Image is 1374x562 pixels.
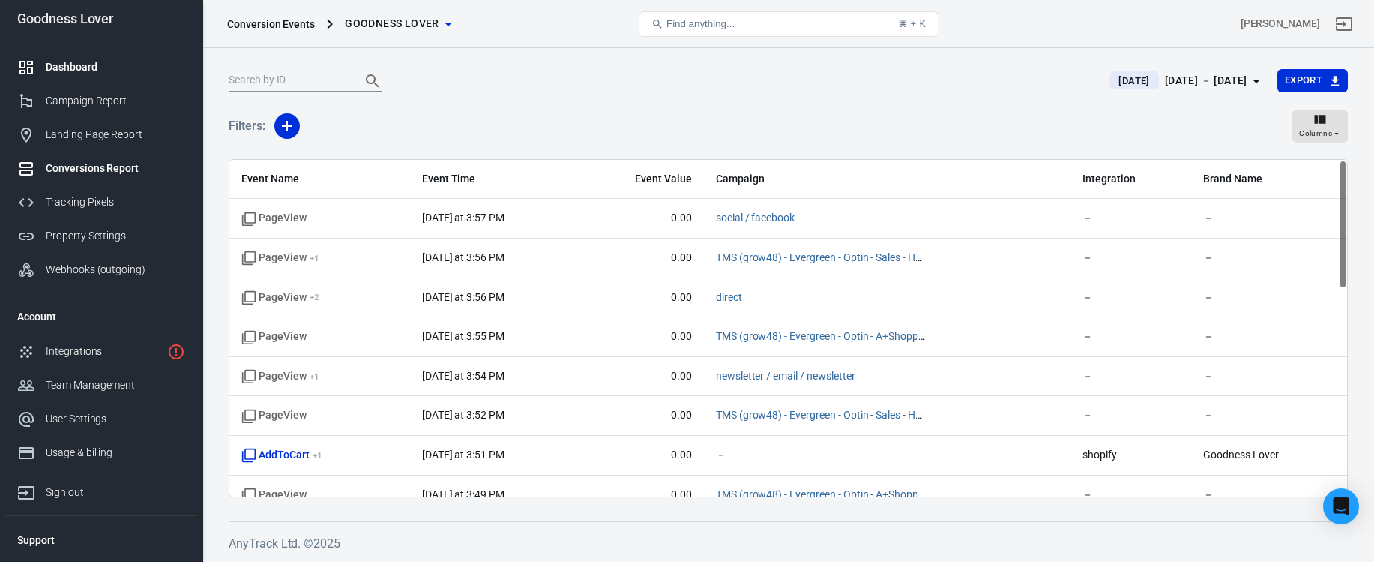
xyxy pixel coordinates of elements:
[46,262,185,278] div: Webhooks (outgoing)
[5,219,197,253] a: Property Settings
[1082,408,1179,423] span: －
[1097,68,1277,93] button: [DATE][DATE] － [DATE]
[5,299,197,335] li: Account
[716,251,1021,263] a: TMS (grow48) - Evergreen - Optin - Sales - Horizontal Scale/Testing
[5,368,197,402] a: Team Management
[229,102,265,150] h5: Filters:
[345,14,439,33] span: Goodness Lover
[589,172,692,187] span: Event Value
[1241,16,1320,32] div: Account id: m2kaqM7f
[1112,74,1155,89] span: [DATE]
[241,329,307,344] span: Standard event name
[1203,211,1335,226] span: －
[589,290,692,305] span: 0.00
[422,291,504,303] time: 2025-09-11T15:56:29+08:00
[422,409,504,421] time: 2025-09-11T15:52:02+08:00
[1165,71,1247,90] div: [DATE] － [DATE]
[46,411,185,427] div: User Settings
[716,408,926,423] span: TMS (grow48) - Evergreen - Optin - Sales - Horizontal Scale/Testing
[46,228,185,244] div: Property Settings
[716,330,1023,342] a: TMS (grow48) - Evergreen - Optin - A+Shopping - Scaling Campaign
[1203,488,1335,503] span: －
[422,330,504,342] time: 2025-09-11T15:55:38+08:00
[1203,448,1335,463] span: Goodness Lover
[1326,6,1362,42] a: Sign out
[589,448,692,463] span: 0.00
[1082,329,1179,344] span: －
[5,152,197,185] a: Conversions Report
[589,251,692,266] span: 0.00
[1082,290,1179,305] span: －
[716,211,795,226] span: social / facebook
[46,377,185,393] div: Team Management
[716,369,855,384] span: newsletter / email / newsletter
[898,18,926,29] div: ⌘ + K
[716,329,926,344] span: TMS (grow48) - Evergreen - Optin - A+Shopping - Scaling Campaign
[1323,488,1359,524] div: Open Intercom Messenger
[716,291,742,303] a: direct
[716,448,726,463] span: －
[310,371,319,382] sup: + 1
[1277,69,1348,92] button: Export
[716,251,926,266] span: TMS (grow48) - Evergreen - Optin - Sales - Horizontal Scale/Testing
[46,161,185,176] div: Conversions Report
[241,290,319,305] span: PageView
[422,488,504,500] time: 2025-09-11T15:49:02+08:00
[422,449,504,461] time: 2025-09-11T15:51:54+08:00
[422,172,565,187] span: Event Time
[716,488,1023,500] a: TMS (grow48) - Evergreen - Optin - A+Shopping - Scaling Campaign
[1082,369,1179,384] span: －
[589,211,692,226] span: 0.00
[355,63,391,99] button: Search
[241,251,319,266] span: PageView
[5,84,197,118] a: Campaign Report
[422,370,504,382] time: 2025-09-11T15:54:41+08:00
[241,488,307,503] span: Standard event name
[1203,408,1335,423] span: －
[310,253,319,263] sup: + 1
[313,450,322,461] sup: + 1
[167,343,185,361] svg: 1 networks not verified yet
[589,329,692,344] span: 0.00
[1082,251,1179,266] span: －
[639,11,938,37] button: Find anything...⌘ + K
[1082,488,1179,503] span: －
[1203,251,1335,266] span: －
[716,290,742,305] span: direct
[46,93,185,109] div: Campaign Report
[5,118,197,152] a: Landing Page Report
[666,18,735,29] span: Find anything...
[241,408,307,423] span: Standard event name
[589,408,692,423] span: 0.00
[1299,127,1332,140] span: Columns
[1082,211,1179,226] span: －
[5,436,197,470] a: Usage & billing
[5,50,197,84] a: Dashboard
[1203,369,1335,384] span: －
[46,344,161,359] div: Integrations
[1082,172,1179,187] span: Integration
[229,160,1347,497] div: scrollable content
[589,488,692,503] span: 0.00
[422,212,504,224] time: 2025-09-11T15:57:22+08:00
[227,17,315,32] div: Conversion Events
[46,445,185,461] div: Usage & billing
[5,185,197,219] a: Tracking Pixels
[241,211,307,226] span: Standard event name
[716,488,926,503] span: TMS (grow48) - Evergreen - Optin - A+Shopping - Scaling Campaign
[46,59,185,75] div: Dashboard
[716,449,726,461] a: －
[339,10,457,38] button: Goodness Lover
[1203,290,1335,305] span: －
[1203,329,1335,344] span: －
[229,534,1348,553] h6: AnyTrack Ltd. © 2025
[46,127,185,143] div: Landing Page Report
[241,172,398,187] span: Event Name
[241,448,322,463] span: AddToCart
[229,71,349,91] input: Search by ID...
[1082,448,1179,463] span: shopify
[46,194,185,210] div: Tracking Pixels
[716,409,1021,421] a: TMS (grow48) - Evergreen - Optin - Sales - Horizontal Scale/Testing
[5,522,197,558] li: Support
[5,12,197,26] div: Goodness Lover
